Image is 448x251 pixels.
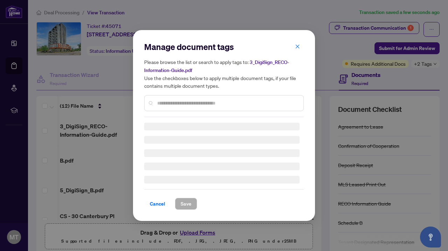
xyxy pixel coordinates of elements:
[420,227,441,248] button: Open asap
[144,198,171,210] button: Cancel
[295,44,300,49] span: close
[150,198,165,209] span: Cancel
[144,41,304,52] h2: Manage document tags
[144,58,304,89] h5: Please browse the list or search to apply tags to: Use the checkboxes below to apply multiple doc...
[175,198,197,210] button: Save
